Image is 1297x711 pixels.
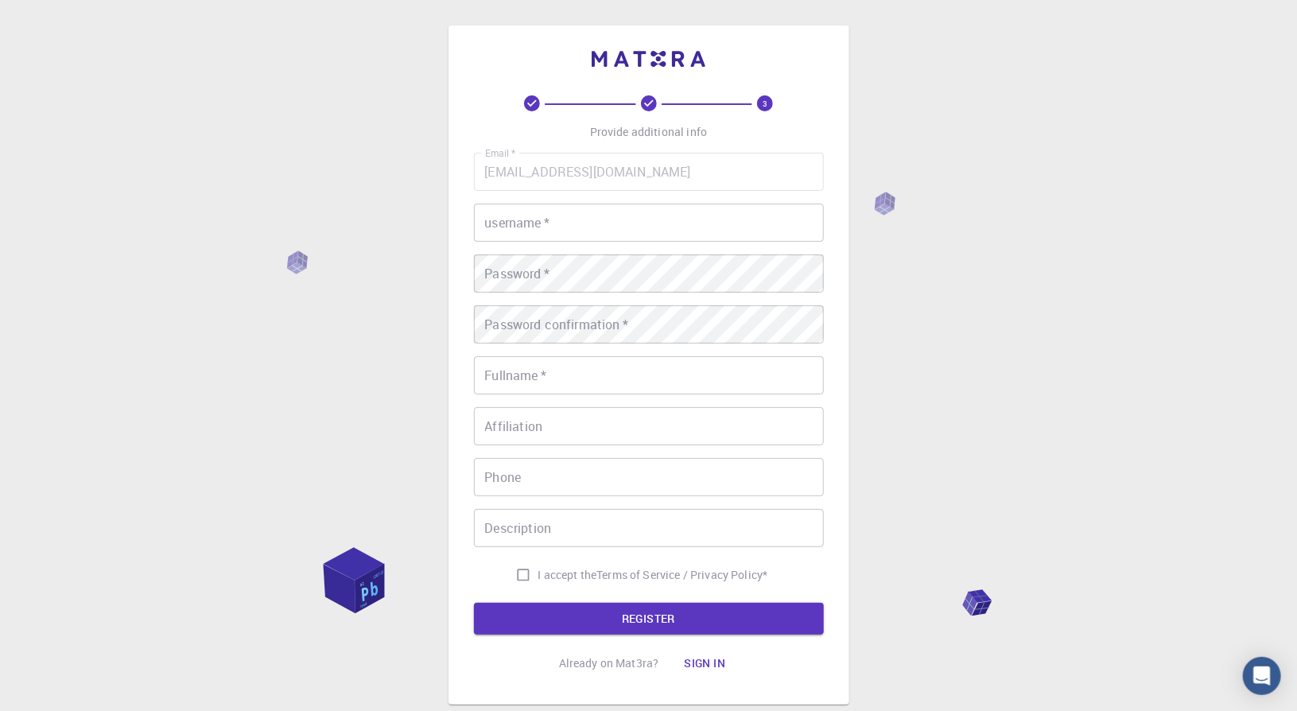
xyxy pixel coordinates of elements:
[596,567,767,583] a: Terms of Service / Privacy Policy*
[559,655,659,671] p: Already on Mat3ra?
[538,567,597,583] span: I accept the
[671,647,738,679] button: Sign in
[1243,657,1281,695] div: Open Intercom Messenger
[474,603,824,635] button: REGISTER
[485,146,515,160] label: Email
[596,567,767,583] p: Terms of Service / Privacy Policy *
[590,124,707,140] p: Provide additional info
[763,98,767,109] text: 3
